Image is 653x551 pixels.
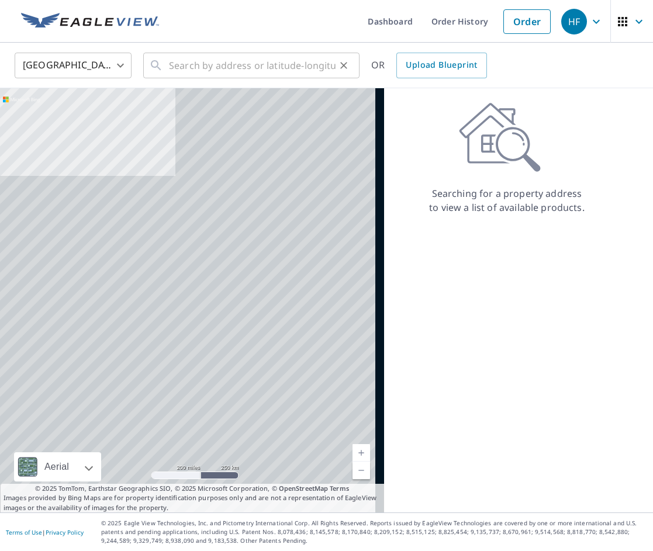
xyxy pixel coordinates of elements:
a: OpenStreetMap [279,484,328,493]
span: © 2025 TomTom, Earthstar Geographics SIO, © 2025 Microsoft Corporation, © [35,484,349,494]
div: OR [371,53,487,78]
a: Terms of Use [6,528,42,536]
a: Terms [330,484,349,493]
img: EV Logo [21,13,159,30]
p: Searching for a property address to view a list of available products. [429,186,585,214]
a: Upload Blueprint [396,53,486,78]
a: Current Level 5, Zoom Out [353,462,370,479]
a: Current Level 5, Zoom In [353,444,370,462]
span: Upload Blueprint [406,58,477,72]
p: | [6,529,84,536]
a: Order [503,9,551,34]
a: Privacy Policy [46,528,84,536]
p: © 2025 Eagle View Technologies, Inc. and Pictometry International Corp. All Rights Reserved. Repo... [101,519,647,545]
div: Aerial [41,452,72,481]
input: Search by address or latitude-longitude [169,49,336,82]
div: Aerial [14,452,101,481]
div: [GEOGRAPHIC_DATA] [15,49,132,82]
div: HF [561,9,587,34]
button: Clear [336,57,352,74]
